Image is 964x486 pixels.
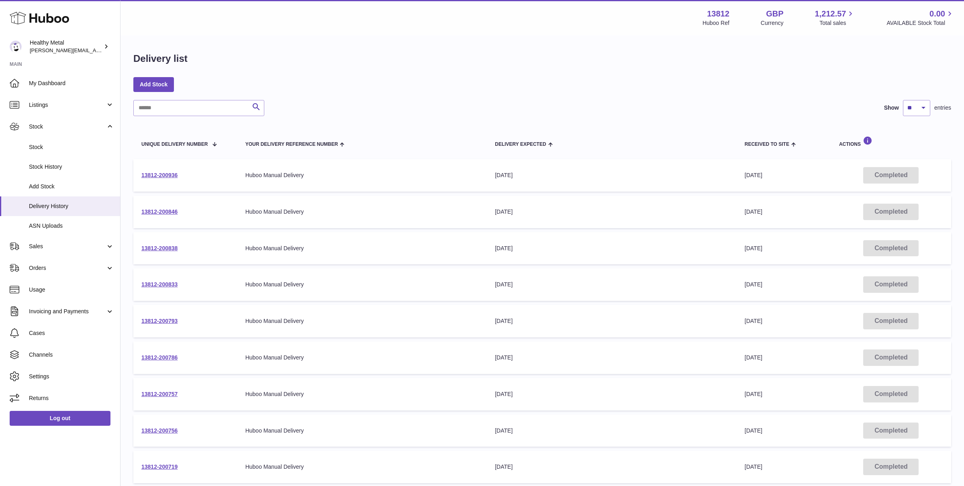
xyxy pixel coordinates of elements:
span: Stock [29,143,114,151]
strong: 13812 [707,8,729,19]
div: Huboo Manual Delivery [245,390,479,398]
div: Huboo Manual Delivery [245,245,479,252]
a: Add Stock [133,77,174,92]
span: Your Delivery Reference Number [245,142,338,147]
span: Cases [29,329,114,337]
span: Add Stock [29,183,114,190]
span: Invoicing and Payments [29,308,106,315]
a: 13812-200756 [141,427,178,434]
span: [DATE] [745,172,762,178]
div: [DATE] [495,354,729,361]
span: Usage [29,286,114,294]
span: ASN Uploads [29,222,114,230]
div: Healthy Metal [30,39,102,54]
span: Total sales [819,19,855,27]
span: Stock History [29,163,114,171]
label: Show [884,104,899,112]
span: Delivery Expected [495,142,546,147]
span: [DATE] [745,281,762,288]
span: Orders [29,264,106,272]
a: 13812-200786 [141,354,178,361]
div: Huboo Manual Delivery [245,281,479,288]
a: 13812-200793 [141,318,178,324]
span: Delivery History [29,202,114,210]
span: Received to Site [745,142,789,147]
span: [DATE] [745,354,762,361]
span: entries [934,104,951,112]
strong: GBP [766,8,783,19]
div: Huboo Manual Delivery [245,172,479,179]
div: [DATE] [495,390,729,398]
span: [DATE] [745,208,762,215]
span: Listings [29,101,106,109]
span: Channels [29,351,114,359]
span: Settings [29,373,114,380]
a: 1,212.57 Total sales [815,8,856,27]
div: [DATE] [495,281,729,288]
div: [DATE] [495,427,729,435]
div: [DATE] [495,317,729,325]
a: 13812-200838 [141,245,178,251]
div: Huboo Manual Delivery [245,354,479,361]
div: Huboo Ref [703,19,729,27]
div: [DATE] [495,245,729,252]
span: [DATE] [745,318,762,324]
span: Sales [29,243,106,250]
div: Huboo Manual Delivery [245,317,479,325]
a: 13812-200936 [141,172,178,178]
a: 13812-200757 [141,391,178,397]
span: [PERSON_NAME][EMAIL_ADDRESS][DOMAIN_NAME] [30,47,161,53]
span: Returns [29,394,114,402]
span: Stock [29,123,106,131]
span: AVAILABLE Stock Total [886,19,954,27]
div: Huboo Manual Delivery [245,427,479,435]
span: Unique Delivery Number [141,142,208,147]
a: 13812-200719 [141,464,178,470]
span: [DATE] [745,245,762,251]
div: [DATE] [495,172,729,179]
div: Huboo Manual Delivery [245,208,479,216]
a: 13812-200833 [141,281,178,288]
span: 0.00 [929,8,945,19]
a: 13812-200846 [141,208,178,215]
h1: Delivery list [133,52,188,65]
span: My Dashboard [29,80,114,87]
span: [DATE] [745,427,762,434]
span: [DATE] [745,464,762,470]
div: [DATE] [495,463,729,471]
span: [DATE] [745,391,762,397]
img: jose@healthy-metal.com [10,41,22,53]
div: Actions [839,136,943,147]
a: 0.00 AVAILABLE Stock Total [886,8,954,27]
div: [DATE] [495,208,729,216]
span: 1,212.57 [815,8,846,19]
a: Log out [10,411,110,425]
div: Huboo Manual Delivery [245,463,479,471]
div: Currency [761,19,784,27]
